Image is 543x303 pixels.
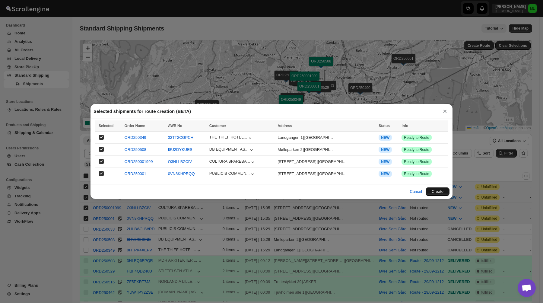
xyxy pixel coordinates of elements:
div: Open chat [518,279,536,297]
span: Info [402,124,408,128]
span: Customer [209,124,226,128]
span: Status [379,124,390,128]
span: Order Name [125,124,145,128]
span: Address [278,124,292,128]
button: × [440,107,449,116]
h2: Selected shipments for route creation (BETA) [94,108,191,114]
span: AWB No [168,124,182,128]
span: Selected [99,124,113,128]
